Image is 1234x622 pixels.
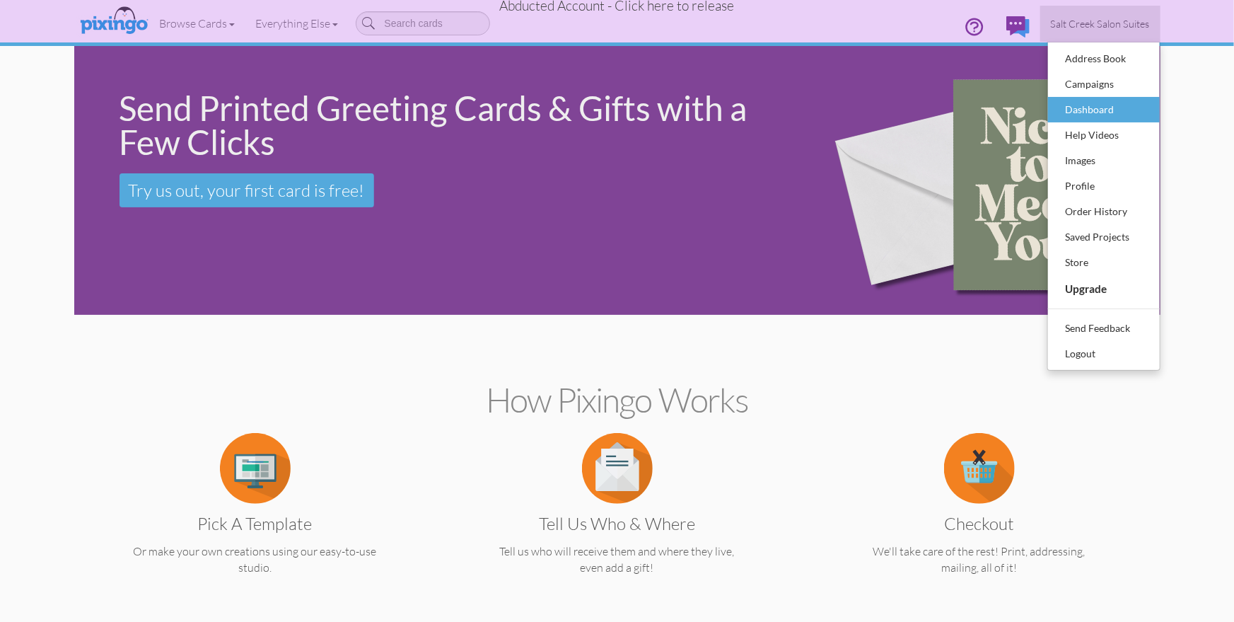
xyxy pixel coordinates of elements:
[112,514,398,533] h3: Pick a Template
[1062,226,1146,248] div: Saved Projects
[102,543,409,576] p: Or make your own creations using our easy-to-use studio.
[475,514,760,533] h3: Tell us Who & Where
[1040,6,1160,42] a: Salt Creek Salon Suites
[837,514,1122,533] h3: Checkout
[944,433,1015,504] img: item.alt
[464,460,771,576] a: Tell us Who & Where Tell us who will receive them and where they live, even add a gift!
[1051,18,1150,30] span: Salt Creek Salon Suites
[1048,46,1160,71] a: Address Book
[1062,277,1146,300] div: Upgrade
[826,543,1133,576] p: We'll take care of the rest! Print, addressing, mailing, all of it!
[245,6,349,41] a: Everything Else
[1062,99,1146,120] div: Dashboard
[1062,318,1146,339] div: Send Feedback
[1048,250,1160,275] a: Store
[120,91,787,159] div: Send Printed Greeting Cards & Gifts with a Few Clicks
[1062,175,1146,197] div: Profile
[464,543,771,576] p: Tell us who will receive them and where they live, even add a gift!
[1062,74,1146,95] div: Campaigns
[810,26,1151,335] img: 15b0954d-2d2f-43ee-8fdb-3167eb028af9.png
[1048,199,1160,224] a: Order History
[1048,224,1160,250] a: Saved Projects
[1062,201,1146,222] div: Order History
[1006,16,1030,38] img: comments.svg
[102,460,409,576] a: Pick a Template Or make your own creations using our easy-to-use studio.
[582,433,653,504] img: item.alt
[149,6,245,41] a: Browse Cards
[1048,275,1160,302] a: Upgrade
[76,4,151,39] img: pixingo logo
[1048,71,1160,97] a: Campaigns
[1062,48,1146,69] div: Address Book
[1048,316,1160,341] a: Send Feedback
[1048,97,1160,122] a: Dashboard
[220,433,291,504] img: item.alt
[1048,122,1160,148] a: Help Videos
[1048,148,1160,173] a: Images
[826,460,1133,576] a: Checkout We'll take care of the rest! Print, addressing, mailing, all of it!
[99,381,1136,419] h2: How Pixingo works
[1062,252,1146,273] div: Store
[1062,125,1146,146] div: Help Videos
[129,180,365,201] span: Try us out, your first card is free!
[356,11,490,35] input: Search cards
[120,173,374,207] a: Try us out, your first card is free!
[1048,341,1160,367] a: Logout
[1062,343,1146,364] div: Logout
[1048,173,1160,199] a: Profile
[1062,150,1146,171] div: Images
